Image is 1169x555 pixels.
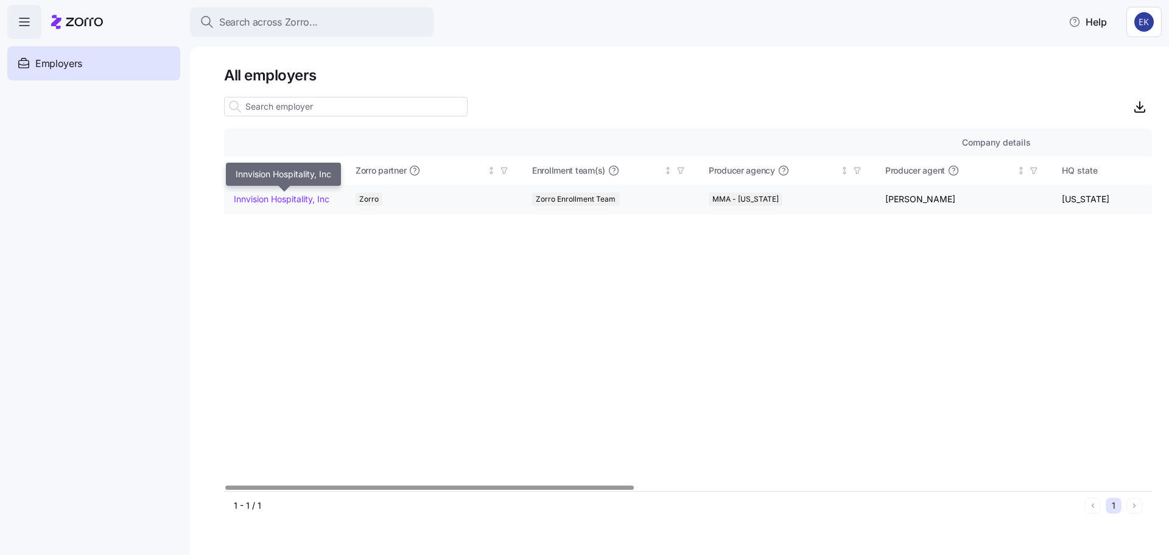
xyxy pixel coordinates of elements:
[536,193,616,206] span: Zorro Enrollment Team
[712,193,779,206] span: MMA - [US_STATE]
[840,166,849,175] div: Not sorted
[1069,15,1107,29] span: Help
[35,56,82,71] span: Employers
[709,164,775,177] span: Producer agency
[1059,10,1117,34] button: Help
[234,164,324,177] div: Company name
[346,157,522,185] th: Zorro partnerNot sorted
[1134,12,1154,32] img: 54a087820e839c6e3e8ea3052cfb8d35
[532,164,605,177] span: Enrollment team(s)
[326,166,334,175] div: Sorted ascending
[359,193,379,206] span: Zorro
[7,46,180,80] a: Employers
[876,157,1052,185] th: Producer agentNot sorted
[190,7,434,37] button: Search across Zorro...
[522,157,699,185] th: Enrollment team(s)Not sorted
[224,157,346,185] th: Company nameSorted ascending
[876,185,1052,214] td: [PERSON_NAME]
[234,193,329,205] a: Innvision Hospitality, Inc
[234,500,1080,512] div: 1 - 1 / 1
[487,166,496,175] div: Not sorted
[1106,498,1122,514] button: 1
[224,97,468,116] input: Search employer
[885,164,945,177] span: Producer agent
[224,66,1152,85] h1: All employers
[356,164,406,177] span: Zorro partner
[1017,166,1025,175] div: Not sorted
[664,166,672,175] div: Not sorted
[1126,498,1142,514] button: Next page
[699,157,876,185] th: Producer agencyNot sorted
[1085,498,1101,514] button: Previous page
[219,15,318,30] span: Search across Zorro...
